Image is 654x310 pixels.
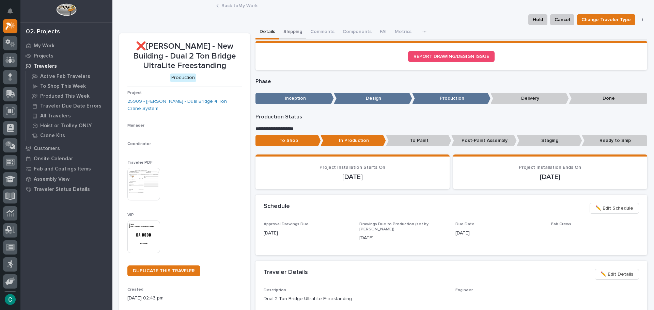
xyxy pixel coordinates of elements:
a: Onsite Calendar [20,153,112,164]
p: In Production [321,135,386,146]
div: Production [170,74,196,82]
p: Crane Kits [40,133,65,139]
a: Fab and Coatings Items [20,164,112,174]
p: Delivery [490,93,569,104]
p: [DATE] [359,234,447,242]
p: [DATE] [461,173,639,181]
span: Project Installation Ends On [519,165,581,170]
button: Comments [306,25,339,39]
h2: Schedule [264,203,290,210]
p: Hoist or Trolley ONLY [40,123,92,129]
a: Customers [20,143,112,153]
span: DUPLICATE THIS TRAVELER [133,268,195,273]
p: [DATE] [264,230,352,237]
p: To Shop [255,135,321,146]
p: [DATE] [264,173,441,181]
p: Ready to Ship [582,135,647,146]
button: ✏️ Edit Schedule [590,203,639,214]
a: DUPLICATE THIS TRAVELER [127,265,200,276]
div: 02. Projects [26,28,60,36]
span: Hold [533,16,543,24]
a: Back toMy Work [221,1,258,9]
p: All Travelers [40,113,71,119]
p: Design [334,93,412,104]
div: Notifications [9,8,17,19]
button: Metrics [391,25,416,39]
p: Assembly View [34,176,69,182]
span: Traveler PDF [127,161,153,165]
a: Traveler Status Details [20,184,112,194]
p: Produced This Week [40,93,90,99]
p: [DATE] 02:43 pm [127,295,242,302]
button: Details [255,25,279,39]
span: VIP [127,213,134,217]
a: 25909 - [PERSON_NAME] - Dual Bridge 4 Ton Crane System [127,98,242,112]
a: All Travelers [26,111,112,120]
p: Post-Paint Assembly [451,135,517,146]
img: Workspace Logo [56,3,76,16]
button: FAI [376,25,391,39]
a: Active Fab Travelers [26,71,112,81]
a: Travelers [20,61,112,71]
span: Created [127,288,143,292]
p: Production Status [255,114,648,120]
p: ❌[PERSON_NAME] - New Building - Dual 2 Ton Bridge UltraLite Freestanding [127,42,242,71]
span: Project Installation Starts On [320,165,385,170]
a: Hoist or Trolley ONLY [26,121,112,130]
p: To Shop This Week [40,83,86,89]
button: Hold [528,14,547,25]
button: Cancel [550,14,574,25]
p: Staging [517,135,582,146]
p: Traveler Status Details [34,186,90,193]
span: Approval Drawings Due [264,222,309,226]
a: My Work [20,40,112,51]
span: Engineer [455,288,473,292]
button: Notifications [3,4,17,18]
p: To Paint [386,135,451,146]
a: Traveler Due Date Errors [26,101,112,111]
span: ✏️ Edit Schedule [595,204,633,212]
h2: Traveler Details [264,269,308,276]
p: Inception [255,93,334,104]
p: Active Fab Travelers [40,74,90,80]
a: Produced This Week [26,91,112,101]
span: Coordinator [127,142,151,146]
p: [DATE] [455,230,543,237]
span: Manager [127,124,144,128]
button: Shipping [279,25,306,39]
a: To Shop This Week [26,81,112,91]
a: Assembly View [20,174,112,184]
p: My Work [34,43,54,49]
span: Cancel [555,16,570,24]
p: Customers [34,146,60,152]
p: Production [412,93,490,104]
p: Phase [255,78,648,85]
span: ✏️ Edit Details [601,270,633,278]
span: Change Traveler Type [581,16,631,24]
span: REPORT DRAWING/DESIGN ISSUE [414,54,489,59]
span: Description [264,288,286,292]
a: Crane Kits [26,131,112,140]
span: Drawings Due to Production (set by [PERSON_NAME]) [359,222,429,231]
a: Projects [20,51,112,61]
p: Fab and Coatings Items [34,166,91,172]
button: ✏️ Edit Details [595,269,639,280]
p: Travelers [34,63,57,69]
span: Project [127,91,142,95]
p: Projects [34,53,53,59]
p: Traveler Due Date Errors [40,103,102,109]
a: REPORT DRAWING/DESIGN ISSUE [408,51,495,62]
span: Fab Crews [551,222,571,226]
button: Components [339,25,376,39]
button: Change Traveler Type [577,14,635,25]
p: Onsite Calendar [34,156,73,162]
p: Dual 2 Ton Bridge UltraLite Freestanding [264,295,447,303]
p: Done [569,93,647,104]
span: Due Date [455,222,474,226]
button: users-avatar [3,292,17,307]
